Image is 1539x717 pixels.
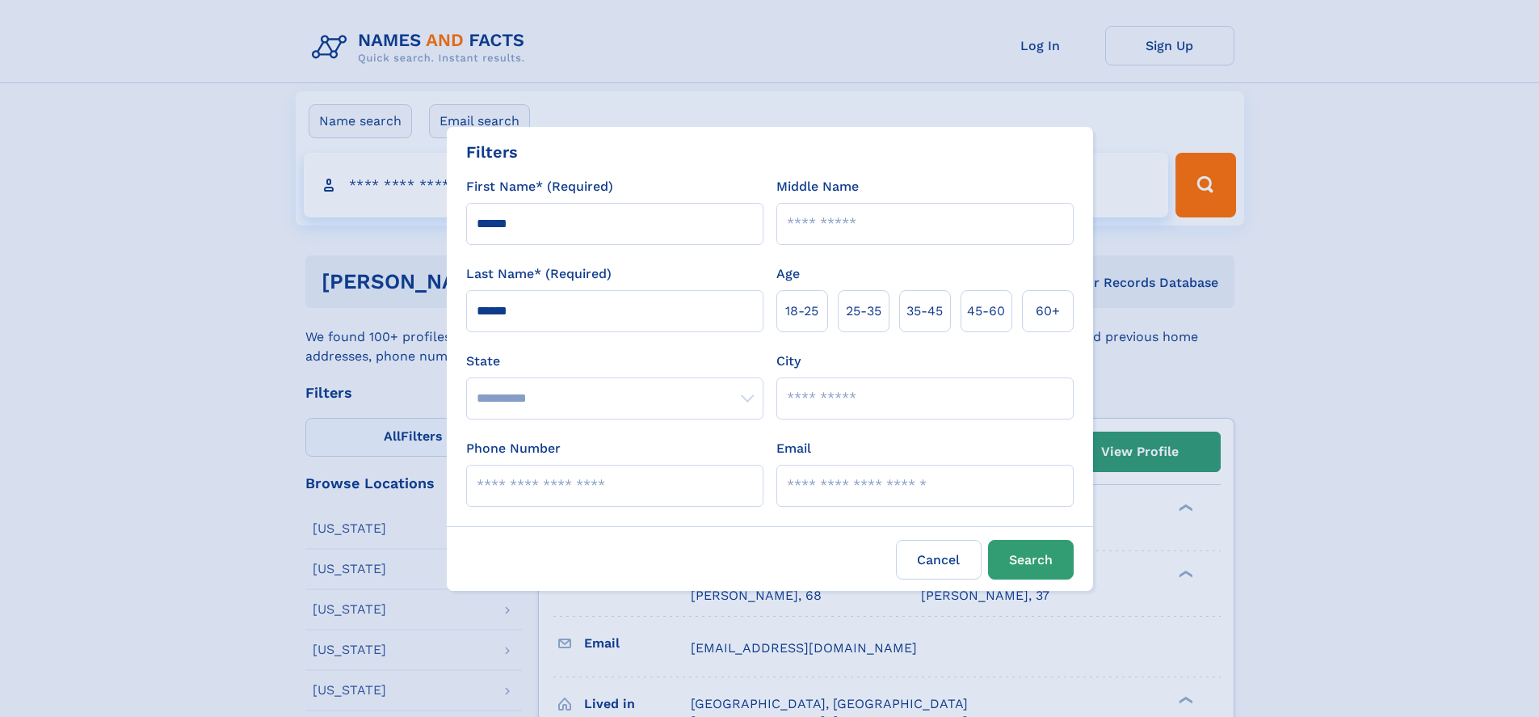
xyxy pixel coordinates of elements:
[896,540,982,580] label: Cancel
[776,177,859,196] label: Middle Name
[988,540,1074,580] button: Search
[466,439,561,458] label: Phone Number
[466,177,613,196] label: First Name* (Required)
[785,302,818,321] span: 18‑25
[466,352,763,371] label: State
[466,140,518,164] div: Filters
[776,264,800,284] label: Age
[967,302,1005,321] span: 45‑60
[846,302,881,321] span: 25‑35
[776,439,811,458] label: Email
[906,302,943,321] span: 35‑45
[466,264,612,284] label: Last Name* (Required)
[1036,302,1060,321] span: 60+
[776,352,801,371] label: City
